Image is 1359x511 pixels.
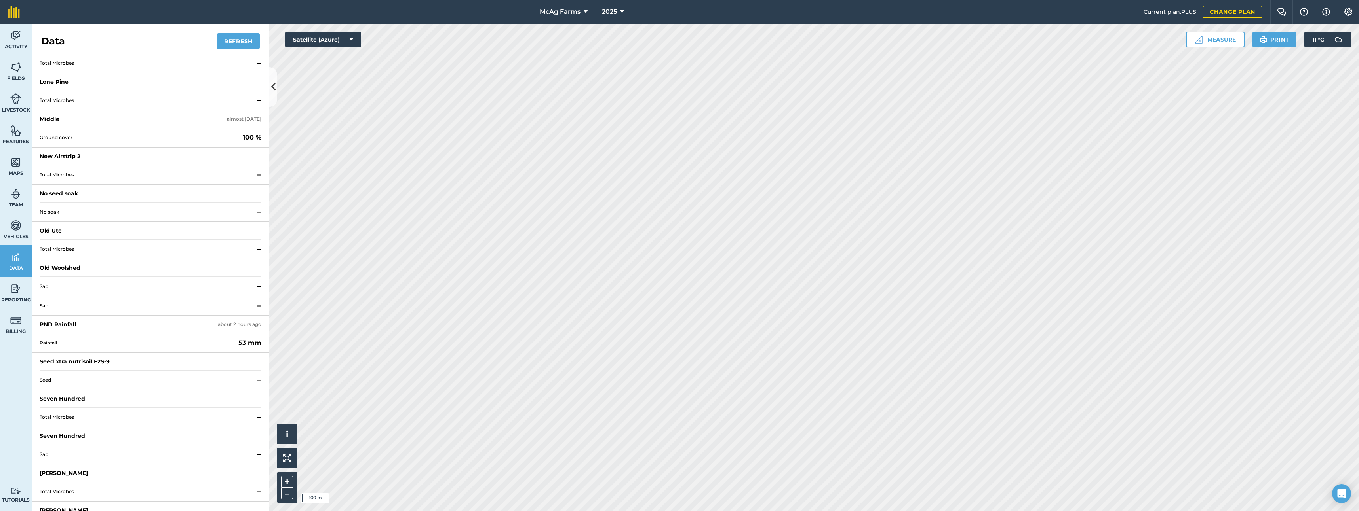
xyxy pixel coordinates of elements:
div: No seed soak [40,189,78,197]
span: 2025 [602,7,617,17]
strong: -- [257,244,261,254]
span: 11 ° C [1312,32,1324,47]
div: Open Intercom Messenger [1332,484,1351,503]
img: svg+xml;base64,PD94bWwgdmVyc2lvbj0iMS4wIiBlbmNvZGluZz0idXRmLTgiPz4KPCEtLSBHZW5lcmF0b3I6IEFkb2JlIE... [10,283,21,295]
button: + [281,476,293,488]
button: Print [1252,32,1297,47]
span: Total Microbes [40,60,253,66]
div: Seed xtra nutrisoil F2S-9 [40,358,110,365]
h2: Data [41,35,65,47]
a: Old WoolshedSap--Sap-- [32,259,269,316]
span: i [286,429,288,439]
a: Seven HundredTotal Microbes-- [32,390,269,427]
div: Old Woolshed [40,264,80,272]
strong: -- [257,487,261,496]
strong: -- [257,96,261,105]
span: Total Microbes [40,97,253,104]
img: svg+xml;base64,PHN2ZyB4bWxucz0iaHR0cDovL3d3dy53My5vcmcvMjAwMC9zdmciIHdpZHRoPSIxOSIgaGVpZ2h0PSIyNC... [1260,35,1267,44]
a: [PERSON_NAME]Total Microbes-- [32,464,269,502]
img: svg+xml;base64,PD94bWwgdmVyc2lvbj0iMS4wIiBlbmNvZGluZz0idXRmLTgiPz4KPCEtLSBHZW5lcmF0b3I6IEFkb2JlIE... [10,220,21,231]
strong: -- [257,170,261,180]
button: – [281,488,293,499]
img: svg+xml;base64,PD94bWwgdmVyc2lvbj0iMS4wIiBlbmNvZGluZz0idXRmLTgiPz4KPCEtLSBHZW5lcmF0b3I6IEFkb2JlIE... [10,251,21,263]
img: svg+xml;base64,PD94bWwgdmVyc2lvbj0iMS4wIiBlbmNvZGluZz0idXRmLTgiPz4KPCEtLSBHZW5lcmF0b3I6IEFkb2JlIE... [10,314,21,326]
strong: -- [257,450,261,459]
span: Sap [40,283,253,290]
span: Rainfall [40,340,235,346]
img: Two speech bubbles overlapping with the left bubble in the forefront [1277,8,1287,16]
img: A question mark icon [1299,8,1309,16]
div: almost [DATE] [227,116,261,122]
strong: 100 % [243,133,261,142]
strong: -- [257,207,261,217]
a: PND Rainfallabout 2 hours agoRainfall53 mm [32,316,269,353]
strong: -- [257,59,261,68]
span: Total Microbes [40,414,253,420]
img: fieldmargin Logo [8,6,20,18]
div: New Airstrip 2 [40,152,80,160]
img: svg+xml;base64,PHN2ZyB4bWxucz0iaHR0cDovL3d3dy53My5vcmcvMjAwMC9zdmciIHdpZHRoPSIxNyIgaGVpZ2h0PSIxNy... [1322,7,1330,17]
span: Seed [40,377,253,383]
strong: -- [257,375,261,385]
img: svg+xml;base64,PD94bWwgdmVyc2lvbj0iMS4wIiBlbmNvZGluZz0idXRmLTgiPz4KPCEtLSBHZW5lcmF0b3I6IEFkb2JlIE... [1330,32,1346,47]
div: PND Rainfall [40,320,76,328]
div: Middle [40,115,59,123]
img: svg+xml;base64,PHN2ZyB4bWxucz0iaHR0cDovL3d3dy53My5vcmcvMjAwMC9zdmciIHdpZHRoPSI1NiIgaGVpZ2h0PSI2MC... [10,61,21,73]
span: Ground cover [40,134,240,141]
strong: 53 mm [238,338,261,348]
strong: -- [257,301,261,310]
img: A cog icon [1344,8,1353,16]
a: New Airstrip 2Total Microbes-- [32,148,269,185]
a: Seed xtra nutrisoil F2S-9Seed-- [32,353,269,390]
img: Ruler icon [1195,36,1203,44]
img: svg+xml;base64,PD94bWwgdmVyc2lvbj0iMS4wIiBlbmNvZGluZz0idXRmLTgiPz4KPCEtLSBHZW5lcmF0b3I6IEFkb2JlIE... [10,188,21,200]
div: Seven Hundred [40,395,85,403]
a: Lone PineTotal Microbes-- [32,73,269,110]
span: Total Microbes [40,246,253,252]
a: Middlealmost [DATE]Ground cover100 % [32,110,269,148]
img: Four arrows, one pointing top left, one top right, one bottom right and the last bottom left [283,454,291,462]
span: Total Microbes [40,488,253,495]
button: i [277,424,297,444]
img: svg+xml;base64,PD94bWwgdmVyc2lvbj0iMS4wIiBlbmNvZGluZz0idXRmLTgiPz4KPCEtLSBHZW5lcmF0b3I6IEFkb2JlIE... [10,93,21,105]
span: Current plan : PLUS [1144,8,1196,16]
span: McAg Farms [540,7,581,17]
div: Lone Pine [40,78,69,86]
strong: -- [257,413,261,422]
button: Satellite (Azure) [285,32,361,47]
img: svg+xml;base64,PD94bWwgdmVyc2lvbj0iMS4wIiBlbmNvZGluZz0idXRmLTgiPz4KPCEtLSBHZW5lcmF0b3I6IEFkb2JlIE... [10,30,21,42]
img: svg+xml;base64,PHN2ZyB4bWxucz0iaHR0cDovL3d3dy53My5vcmcvMjAwMC9zdmciIHdpZHRoPSI1NiIgaGVpZ2h0PSI2MC... [10,156,21,168]
img: svg+xml;base64,PD94bWwgdmVyc2lvbj0iMS4wIiBlbmNvZGluZz0idXRmLTgiPz4KPCEtLSBHZW5lcmF0b3I6IEFkb2JlIE... [10,487,21,495]
div: Seven Hundred [40,432,85,440]
span: Sap [40,451,253,458]
a: Old UteTotal Microbes-- [32,222,269,259]
button: Measure [1186,32,1245,47]
a: Change plan [1203,6,1262,18]
strong: -- [257,282,261,291]
div: about 2 hours ago [218,321,261,327]
div: [PERSON_NAME] [40,469,88,477]
button: 11 °C [1304,32,1351,47]
span: No soak [40,209,253,215]
a: No seed soakNo soak-- [32,185,269,222]
button: Refresh [217,33,260,49]
img: svg+xml;base64,PHN2ZyB4bWxucz0iaHR0cDovL3d3dy53My5vcmcvMjAwMC9zdmciIHdpZHRoPSI1NiIgaGVpZ2h0PSI2MC... [10,125,21,136]
a: Seven HundredSap-- [32,427,269,464]
span: Sap [40,303,253,309]
div: Old Ute [40,227,62,235]
span: Total Microbes [40,172,253,178]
